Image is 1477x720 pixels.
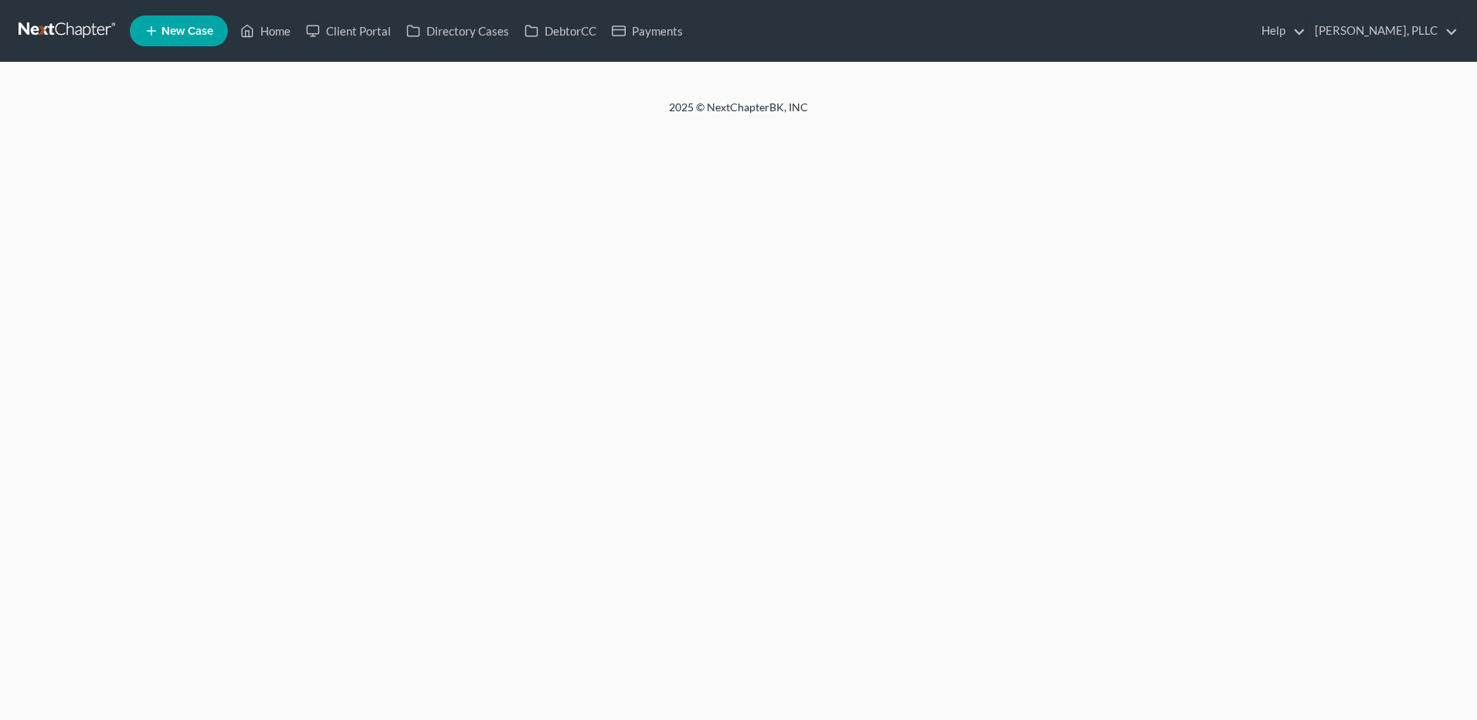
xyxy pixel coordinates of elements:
[298,17,399,45] a: Client Portal
[604,17,691,45] a: Payments
[1254,17,1306,45] a: Help
[517,17,604,45] a: DebtorCC
[130,15,228,46] new-legal-case-button: New Case
[298,100,1179,127] div: 2025 © NextChapterBK, INC
[1307,17,1458,45] a: [PERSON_NAME], PLLC
[399,17,517,45] a: Directory Cases
[233,17,298,45] a: Home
